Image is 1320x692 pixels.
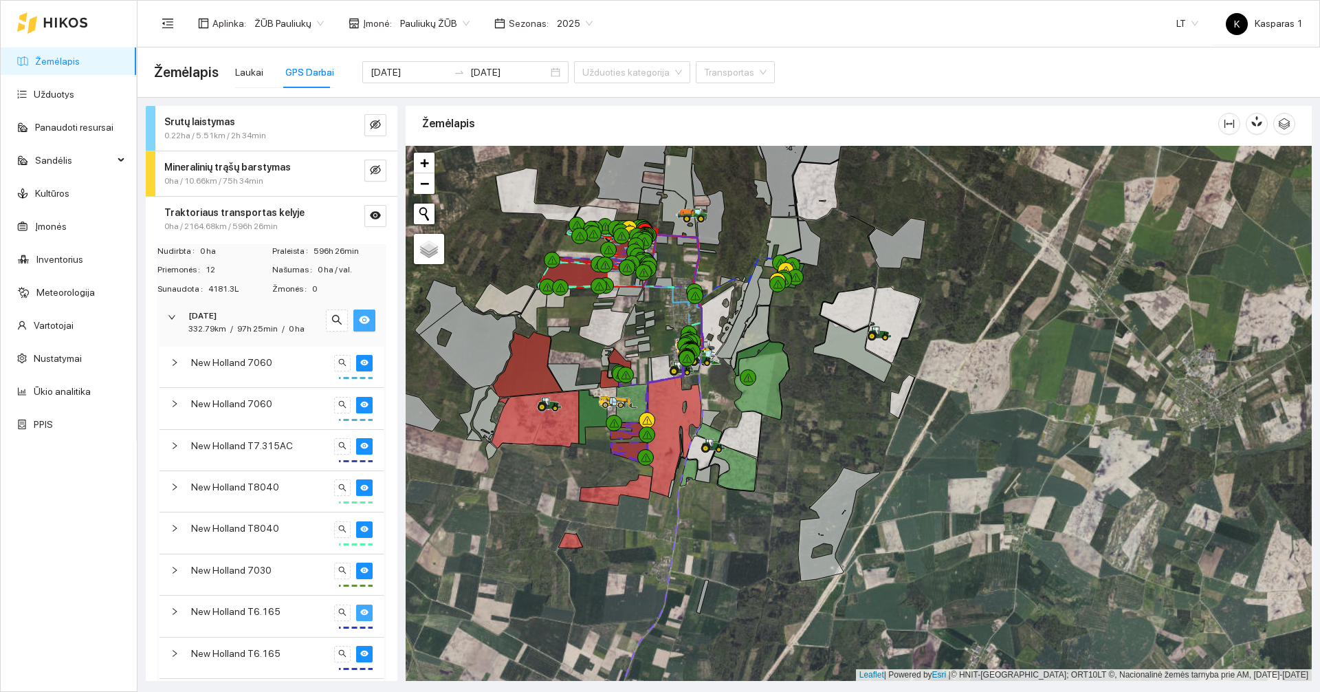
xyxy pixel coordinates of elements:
span: LT [1176,13,1198,34]
button: search [334,438,351,455]
span: 0 ha / val. [318,263,386,277]
span: Įmonė : [363,16,392,31]
a: Žemėlapis [35,56,80,67]
span: eye [360,484,368,493]
div: Traktoriaus transportas kelyje0ha / 2164.68km / 596h 26mineye [146,197,397,241]
span: menu-fold [162,17,174,30]
span: New Holland T6.165 [191,646,280,661]
div: New Holland T8040searcheye [159,471,384,512]
span: Sunaudota [157,283,208,296]
a: Įmonės [35,221,67,232]
a: Ūkio analitika [34,386,91,397]
a: Užduotys [34,89,74,100]
a: Panaudoti resursai [35,122,113,133]
strong: Mineralinių trąšų barstymas [164,162,291,173]
div: New Holland T6.165searcheye [159,638,384,678]
span: 0 ha [289,324,305,334]
button: search [334,397,351,413]
span: New Holland T8040 [191,479,279,495]
span: search [338,608,346,618]
div: New Holland T8040searcheye [159,512,384,553]
a: Nustatymai [34,353,82,364]
span: eye-invisible [370,164,381,177]
span: calendar [494,18,505,29]
button: eye [356,355,373,371]
a: Leaflet [859,670,884,680]
button: eye [356,605,373,621]
span: right [170,400,179,408]
div: New Holland 7060searcheye [159,347,384,387]
input: Pradžios data [371,65,448,80]
button: search [334,355,351,371]
span: New Holland 7060 [191,396,272,411]
span: 0ha / 2164.68km / 596h 26min [164,220,278,233]
span: New Holland T6.165 [191,604,280,619]
span: eye [360,358,368,368]
div: Laukai [235,65,263,80]
span: eye [360,442,368,451]
span: | [949,670,951,680]
span: search [331,314,342,327]
button: search [334,563,351,579]
div: | Powered by © HNIT-[GEOGRAPHIC_DATA]; ORT10LT ©, Nacionalinė žemės tarnyba prie AM, [DATE]-[DATE] [856,669,1312,681]
span: right [170,649,179,658]
span: Žemėlapis [154,61,219,83]
a: Inventorius [36,254,83,265]
a: Vartotojai [34,320,74,331]
span: 12 [206,263,271,277]
div: Mineralinių trąšų barstymas0ha / 10.66km / 75h 34mineye-invisible [146,151,397,196]
span: 0 ha [200,245,271,258]
button: eye [356,397,373,413]
span: eye [370,210,381,223]
span: right [168,313,176,321]
div: New Holland T6.165searcheye [159,596,384,636]
span: 0.22ha / 5.51km / 2h 34min [164,129,266,142]
button: search [326,310,348,332]
a: Zoom out [414,173,434,194]
span: 0 [312,283,386,296]
div: New Holland 7060searcheye [159,388,384,429]
div: New Holland T7.315ACsearcheye [159,430,384,471]
span: search [338,484,346,493]
span: Praleista [272,245,313,258]
button: eye [356,521,373,538]
span: 0ha / 10.66km / 75h 34min [164,175,263,188]
div: GPS Darbai [285,65,334,80]
span: search [338,358,346,368]
span: eye [360,649,368,659]
button: eye-invisible [364,114,386,136]
span: Pauliukų ŽŪB [400,13,470,34]
span: right [170,442,179,450]
span: − [420,175,429,192]
span: Nudirbta [157,245,200,258]
button: eye [356,438,373,455]
a: Kultūros [35,188,69,199]
span: 332.79km [188,324,226,334]
span: eye-invisible [370,119,381,132]
span: eye [360,525,368,534]
span: Kasparas 1 [1226,18,1303,29]
span: right [170,483,179,491]
input: Pabaigos data [470,65,548,80]
span: right [170,358,179,367]
button: search [334,521,351,538]
span: / [230,324,233,334]
button: eye [353,310,375,332]
span: eye [359,314,370,327]
a: Esri [932,670,947,680]
span: layout [198,18,209,29]
span: eye [360,400,368,410]
button: search [334,479,351,496]
button: eye [356,479,373,496]
span: New Holland T8040 [191,521,279,536]
span: swap-right [454,67,465,78]
span: + [420,154,429,171]
div: Žemėlapis [422,104,1218,143]
span: shop [349,18,360,29]
span: Sandėlis [35,147,113,174]
span: New Holland 7060 [191,355,272,370]
span: New Holland 7030 [191,563,272,578]
div: [DATE]332.79km/97h 25min/0 hasearcheye [157,301,386,344]
button: eye [356,646,373,662]
span: right [170,524,179,532]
